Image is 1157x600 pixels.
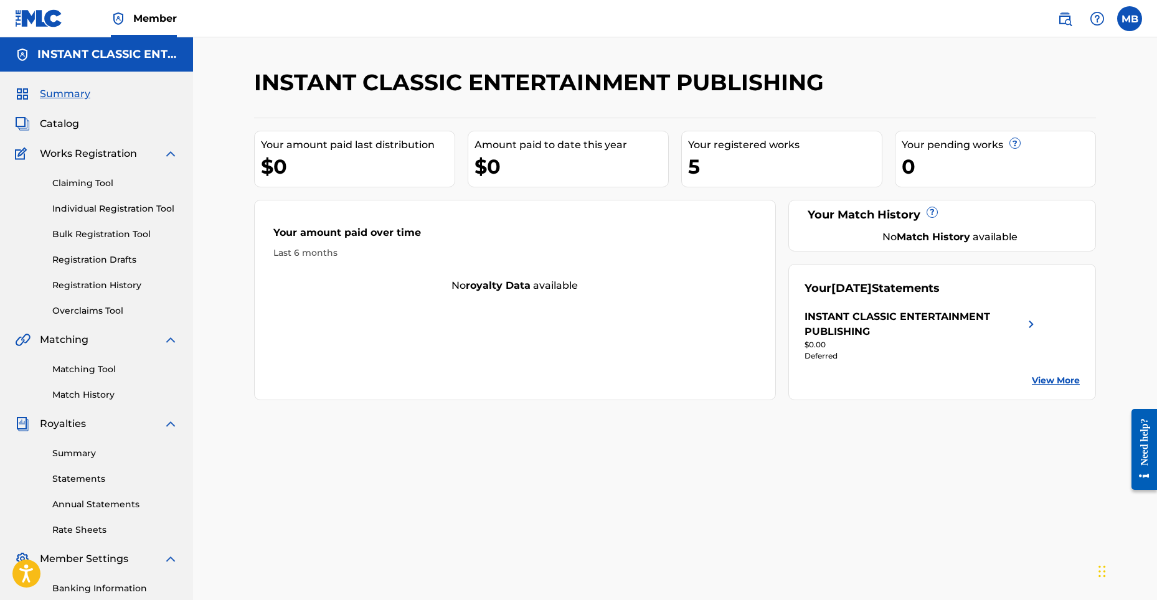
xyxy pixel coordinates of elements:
[52,498,178,511] a: Annual Statements
[255,278,775,293] div: No available
[820,230,1080,245] div: No available
[15,116,79,131] a: CatalogCatalog
[805,280,940,297] div: Your Statements
[15,9,63,27] img: MLC Logo
[40,551,128,566] span: Member Settings
[466,279,531,291] strong: royalty data
[1057,11,1072,26] img: search
[163,146,178,161] img: expand
[805,309,1024,339] div: INSTANT CLASSIC ENTERTAINMENT PUBLISHING
[52,582,178,595] a: Banking Information
[52,304,178,317] a: Overclaims Tool
[1098,553,1106,590] div: Drag
[111,11,126,26] img: Top Rightsholder
[902,138,1095,152] div: Your pending works
[15,416,30,431] img: Royalties
[1052,6,1077,31] a: Public Search
[37,47,178,62] h5: INSTANT CLASSIC ENTERTAINMENT PUBLISHING
[15,87,90,101] a: SummarySummary
[52,388,178,401] a: Match History
[805,350,1039,362] div: Deferred
[831,281,872,295] span: [DATE]
[15,87,30,101] img: Summary
[15,551,30,566] img: Member Settings
[52,447,178,460] a: Summary
[15,332,31,347] img: Matching
[40,116,79,131] span: Catalog
[273,225,757,246] div: Your amount paid over time
[475,152,668,180] div: $0
[805,309,1039,362] a: INSTANT CLASSIC ENTERTAINMENT PUBLISHINGright chevron icon$0.00Deferred
[927,207,937,217] span: ?
[163,551,178,566] img: expand
[15,146,31,161] img: Works Registration
[254,68,830,96] h2: INSTANT CLASSIC ENTERTAINMENT PUBLISHING
[163,332,178,347] img: expand
[133,11,177,26] span: Member
[40,146,137,161] span: Works Registration
[261,152,455,180] div: $0
[805,339,1039,350] div: $0.00
[1122,400,1157,500] iframe: Resource Center
[261,138,455,152] div: Your amount paid last distribution
[40,416,86,431] span: Royalties
[1090,11,1105,26] img: help
[15,116,30,131] img: Catalog
[1024,309,1039,339] img: right chevron icon
[52,177,178,190] a: Claiming Tool
[163,416,178,431] img: expand
[1095,540,1157,600] iframe: Chat Widget
[52,472,178,485] a: Statements
[805,207,1080,223] div: Your Match History
[688,138,882,152] div: Your registered works
[40,332,88,347] span: Matching
[52,228,178,241] a: Bulk Registration Tool
[1085,6,1110,31] div: Help
[273,246,757,260] div: Last 6 months
[52,523,178,537] a: Rate Sheets
[475,138,668,152] div: Amount paid to date this year
[1010,138,1020,148] span: ?
[897,231,970,243] strong: Match History
[15,47,30,62] img: Accounts
[52,202,178,215] a: Individual Registration Tool
[1032,374,1080,387] a: View More
[902,152,1095,180] div: 0
[1117,6,1142,31] div: User Menu
[52,363,178,376] a: Matching Tool
[52,279,178,292] a: Registration History
[688,152,882,180] div: 5
[40,87,90,101] span: Summary
[52,253,178,266] a: Registration Drafts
